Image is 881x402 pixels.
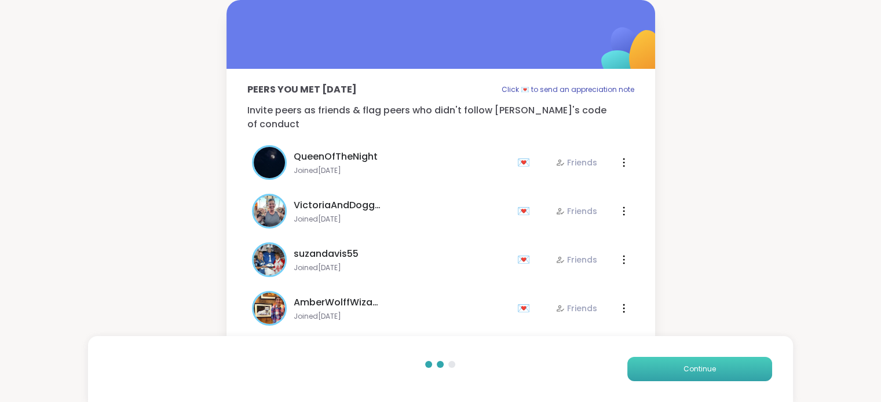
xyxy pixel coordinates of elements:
div: Friends [555,254,597,265]
div: 💌 [517,250,535,269]
img: suzandavis55 [254,244,285,275]
span: Joined [DATE] [294,166,510,175]
button: Continue [627,357,772,381]
span: suzandavis55 [294,247,359,261]
img: QueenOfTheNight [254,147,285,178]
img: VictoriaAndDoggie [254,196,285,227]
span: Continue [683,364,716,374]
img: AmberWolffWizard [254,293,285,324]
div: 💌 [517,202,535,220]
div: Friends [555,157,597,168]
div: Friends [555,205,597,217]
span: VictoriaAndDoggie [294,198,381,212]
div: Friends [555,303,597,314]
span: AmberWolffWizard [294,296,381,309]
span: Joined [DATE] [294,215,510,224]
p: Peers you met [DATE] [247,83,357,97]
span: QueenOfTheNight [294,150,378,164]
p: Invite peers as friends & flag peers who didn't follow [PERSON_NAME]'s code of conduct [247,104,634,131]
div: 💌 [517,299,535,318]
p: Click 💌 to send an appreciation note [502,83,634,97]
span: Joined [DATE] [294,312,510,321]
span: Joined [DATE] [294,263,510,272]
div: 💌 [517,153,535,172]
